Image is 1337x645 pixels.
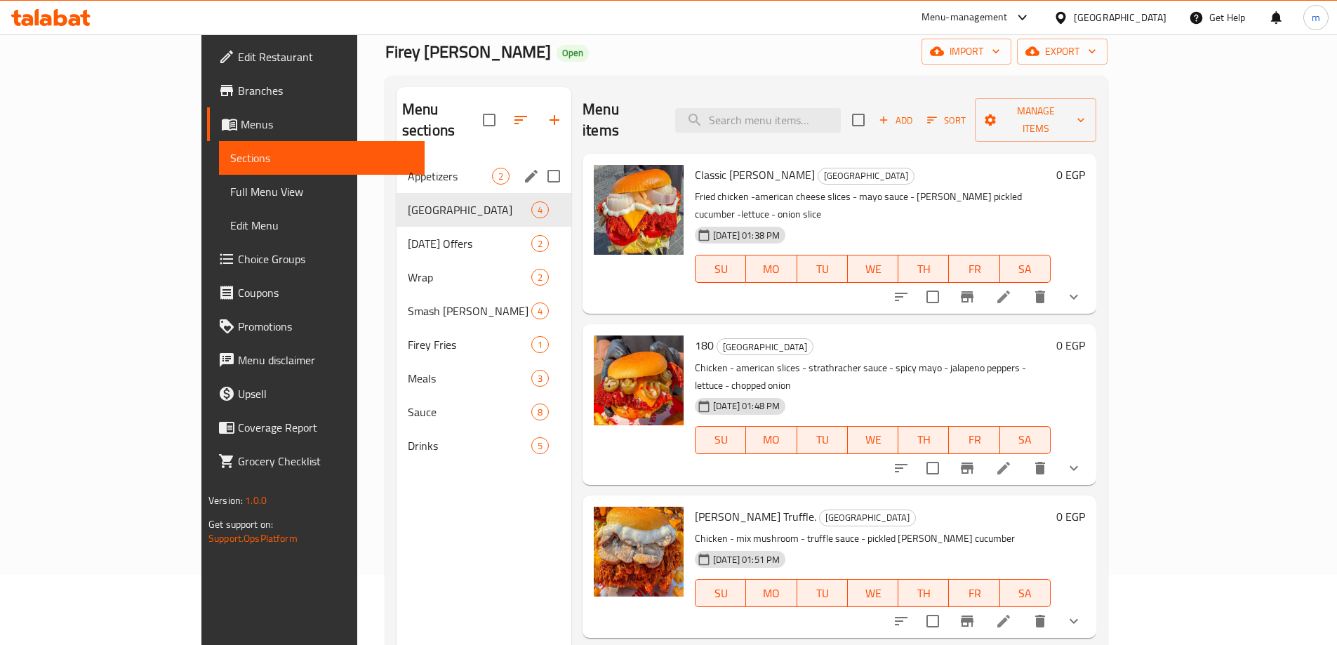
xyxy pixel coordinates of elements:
span: MO [752,259,791,279]
span: FR [954,583,994,604]
p: Chicken - mix mushroom - truffle sauce - pickled [PERSON_NAME] cucumber [695,530,1051,547]
img: Classic Nash [594,165,684,255]
button: import [922,39,1011,65]
div: Firey Fries1 [397,328,571,361]
span: Appetizers [408,168,492,185]
span: [DATE] 01:38 PM [707,229,785,242]
span: WE [853,583,893,604]
button: Add [873,109,918,131]
span: 5 [532,439,548,453]
p: Fried chicken -american cheese slices - mayo sauce - [PERSON_NAME] pickled cucumber -lettuce - on... [695,188,1051,223]
div: Nashville [818,168,914,185]
div: items [531,437,549,454]
a: Coverage Report [207,411,425,444]
div: Sauce8 [397,395,571,429]
button: Branch-specific-item [950,280,984,314]
button: Add section [538,103,571,137]
nav: Menu sections [397,154,571,468]
button: SU [695,426,746,454]
span: FR [954,430,994,450]
h6: 0 EGP [1056,165,1085,185]
h2: Menu sections [402,99,483,141]
span: Upsell [238,385,413,402]
button: export [1017,39,1107,65]
div: [DATE] Offers2 [397,227,571,260]
span: [DATE] 01:48 PM [707,399,785,413]
span: 3 [532,372,548,385]
div: items [531,404,549,420]
span: Manage items [986,102,1085,138]
button: sort-choices [884,280,918,314]
a: Edit menu item [995,288,1012,305]
span: Wrap [408,269,531,286]
span: Add item [873,109,918,131]
span: Version: [208,491,243,510]
span: Branches [238,82,413,99]
div: Drinks5 [397,429,571,463]
span: [GEOGRAPHIC_DATA] [717,339,813,355]
span: Sections [230,149,413,166]
span: m [1312,10,1320,25]
a: Sections [219,141,425,175]
div: Appetizers2edit [397,159,571,193]
span: Promotions [238,318,413,335]
span: TU [803,583,842,604]
div: Open [557,45,589,62]
button: MO [746,426,797,454]
span: Meals [408,370,531,387]
button: TH [898,579,949,607]
h6: 0 EGP [1056,335,1085,355]
div: Nashville [819,510,916,526]
span: Add [877,112,914,128]
a: Edit Menu [219,208,425,242]
span: Open [557,47,589,59]
span: SA [1006,583,1045,604]
button: WE [848,426,898,454]
span: Drinks [408,437,531,454]
button: Sort [924,109,969,131]
button: SU [695,579,746,607]
button: MO [746,255,797,283]
div: items [531,235,549,252]
button: SA [1000,426,1051,454]
span: Firey Fries [408,336,531,353]
button: SU [695,255,746,283]
span: 8 [532,406,548,419]
span: Grocery Checklist [238,453,413,470]
span: 2 [532,237,548,251]
a: Grocery Checklist [207,444,425,478]
span: TH [904,259,943,279]
span: [GEOGRAPHIC_DATA] [820,510,915,526]
span: Menus [241,116,413,133]
button: delete [1023,451,1057,485]
button: Branch-specific-item [950,451,984,485]
a: Menus [207,107,425,141]
div: items [492,168,510,185]
div: Meals3 [397,361,571,395]
div: items [531,302,549,319]
span: Coverage Report [238,419,413,436]
img: Nash Truffle. [594,507,684,597]
span: SU [701,259,740,279]
div: items [531,201,549,218]
div: [GEOGRAPHIC_DATA]4 [397,193,571,227]
span: [DATE] 01:51 PM [707,553,785,566]
div: items [531,269,549,286]
span: SU [701,430,740,450]
span: [PERSON_NAME] Truffle. [695,506,816,527]
div: Smash Burger Angus Beef [408,302,531,319]
span: Edit Restaurant [238,48,413,65]
span: Sort sections [504,103,538,137]
a: Edit Restaurant [207,40,425,74]
span: TH [904,430,943,450]
span: Select all sections [474,105,504,135]
span: Get support on: [208,515,273,533]
a: Full Menu View [219,175,425,208]
div: Ramadan Offers [408,235,531,252]
button: show more [1057,451,1091,485]
h6: 0 EGP [1056,507,1085,526]
span: Select to update [918,282,947,312]
div: Nashville [717,338,813,355]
